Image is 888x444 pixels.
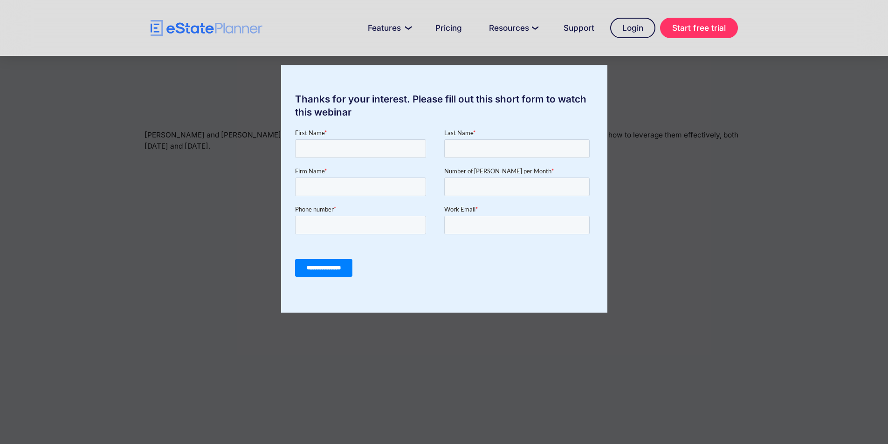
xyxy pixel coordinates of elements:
[281,93,607,119] div: Thanks for your interest. Please fill out this short form to watch this webinar
[357,19,420,37] a: Features
[552,19,606,37] a: Support
[610,18,655,38] a: Login
[478,19,548,37] a: Resources
[424,19,473,37] a: Pricing
[295,128,593,285] iframe: Form 0
[660,18,738,38] a: Start free trial
[151,20,262,36] a: home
